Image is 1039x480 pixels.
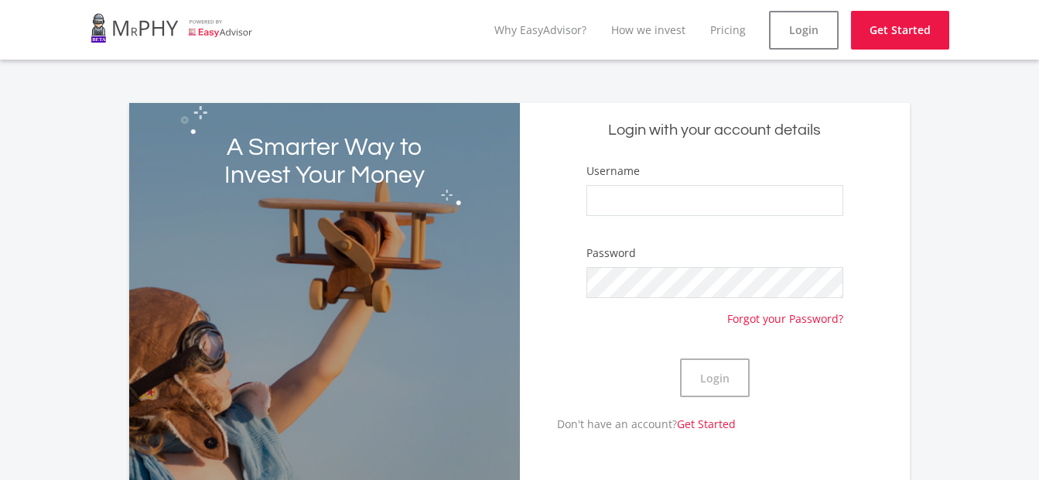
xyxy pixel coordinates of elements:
p: Don't have an account? [520,416,736,432]
label: Username [586,163,640,179]
a: How we invest [611,22,685,37]
a: Get Started [677,417,736,431]
a: Login [769,11,839,50]
a: Get Started [851,11,949,50]
a: Why EasyAdvisor? [494,22,586,37]
h5: Login with your account details [531,120,898,141]
label: Password [586,245,636,261]
a: Forgot your Password? [727,298,843,327]
button: Login [680,358,750,397]
h2: A Smarter Way to Invest Your Money [207,134,442,190]
a: Pricing [710,22,746,37]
